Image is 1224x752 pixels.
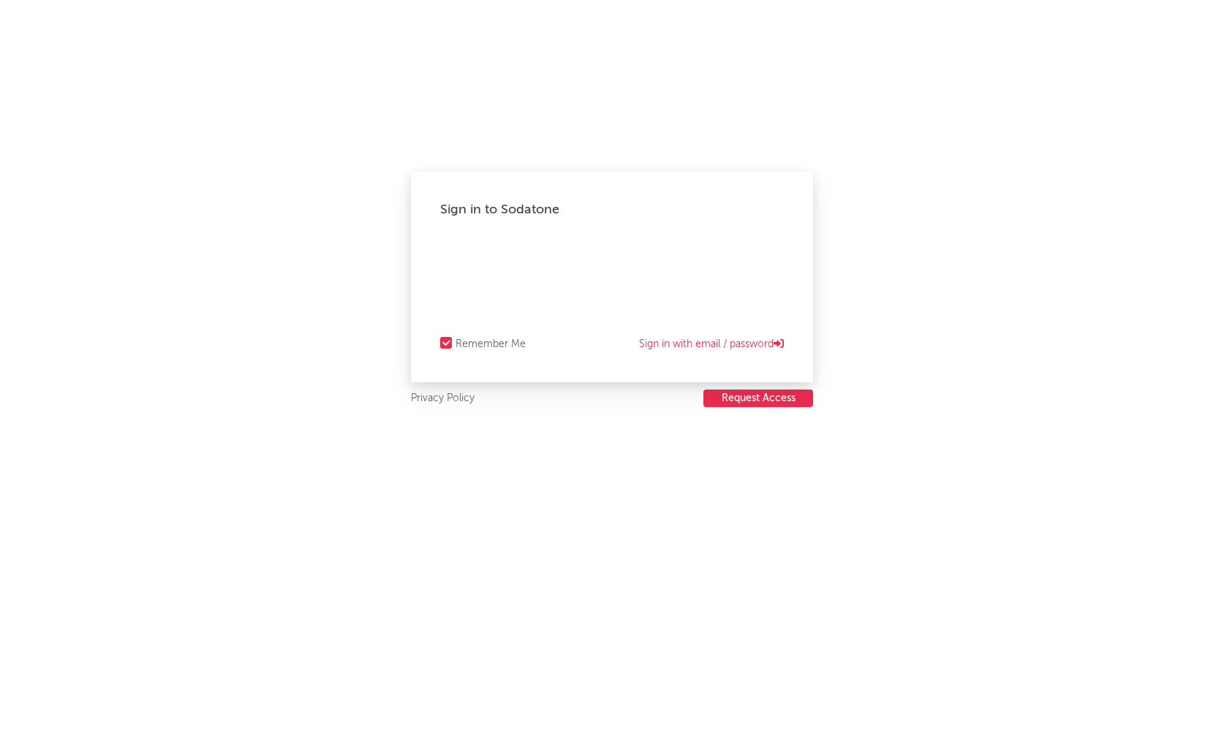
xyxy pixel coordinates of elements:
[456,335,526,353] div: Remember Me
[440,201,784,219] div: Sign in to Sodatone
[703,390,813,407] button: Request Access
[703,390,813,408] a: Request Access
[639,335,784,353] a: Sign in with email / password
[411,390,475,408] a: Privacy Policy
